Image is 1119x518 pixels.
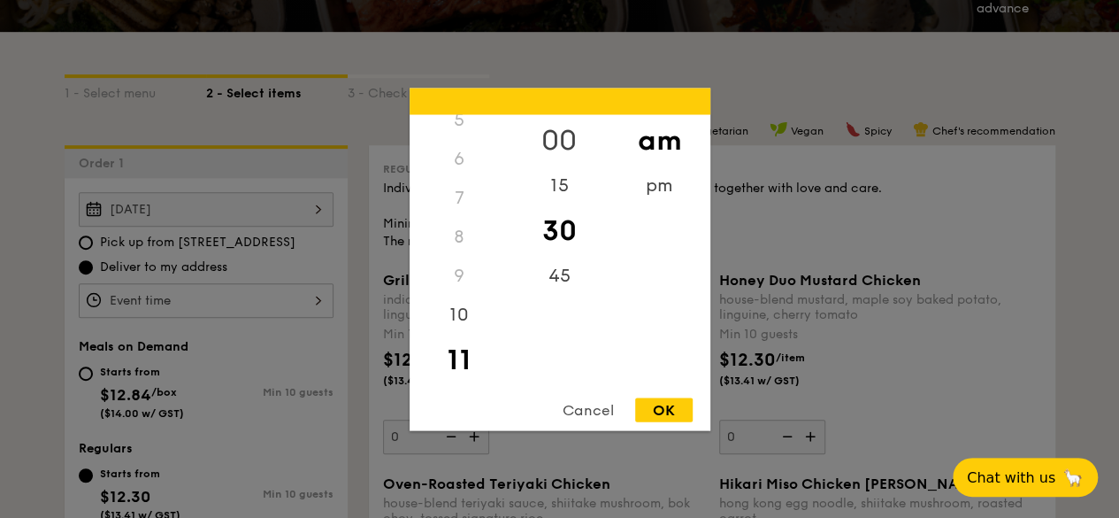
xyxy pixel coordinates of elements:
[410,178,510,217] div: 7
[510,256,609,295] div: 45
[953,458,1098,497] button: Chat with us🦙
[510,114,609,166] div: 00
[967,469,1055,486] span: Chat with us
[635,398,693,421] div: OK
[609,114,709,166] div: am
[410,100,510,139] div: 5
[410,334,510,385] div: 11
[1062,468,1084,488] span: 🦙
[410,256,510,295] div: 9
[510,166,609,205] div: 15
[410,139,510,178] div: 6
[410,217,510,256] div: 8
[609,166,709,205] div: pm
[510,205,609,256] div: 30
[545,398,632,421] div: Cancel
[410,295,510,334] div: 10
